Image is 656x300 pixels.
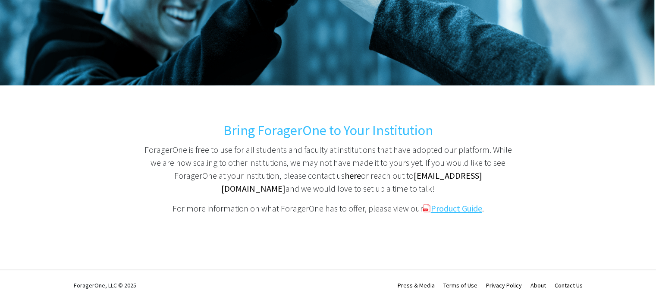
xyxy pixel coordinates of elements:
a: Press & Media [398,281,435,289]
a: Terms of Use [443,281,477,289]
iframe: Chat [6,261,37,294]
a: Contact Us [555,281,583,289]
a: About [530,281,546,289]
a: Product Guide [431,203,482,214]
a: here [345,170,361,181]
img: pdf_icon.png [423,204,430,212]
p: ForagerOne is free to use for all students and faculty at institutions that have adopted our plat... [140,143,516,195]
p: For more information on what ForagerOne has to offer, please view our . [140,202,516,215]
a: Privacy Policy [486,281,522,289]
a: [EMAIL_ADDRESS][DOMAIN_NAME] [221,170,482,194]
